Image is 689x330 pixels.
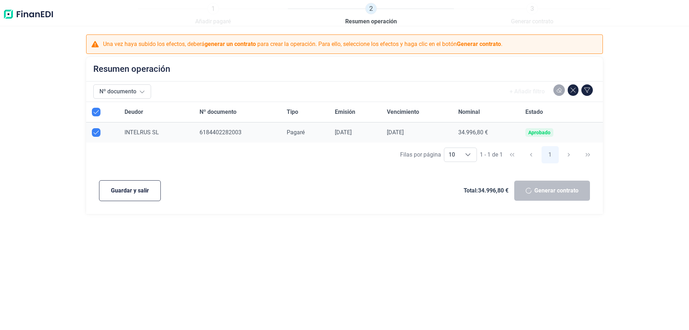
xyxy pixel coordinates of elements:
[579,146,596,163] button: Last Page
[335,129,375,136] div: [DATE]
[125,129,159,136] span: INTELRUS SL
[503,146,521,163] button: First Page
[387,108,419,116] span: Vencimiento
[92,108,100,116] div: All items selected
[522,146,540,163] button: Previous Page
[464,186,508,195] span: Total: 34.996,80 €
[103,40,502,48] p: Una vez haya subido los efectos, deberá para crear la operación. Para ello, seleccione los efecto...
[92,128,100,137] div: Row Unselected null
[365,3,377,14] span: 2
[480,152,503,158] span: 1 - 1 de 1
[205,41,256,47] b: generar un contrato
[387,129,447,136] div: [DATE]
[125,108,143,116] span: Deudor
[542,146,559,163] button: Page 1
[345,3,397,26] a: 2Resumen operación
[345,17,397,26] span: Resumen operación
[200,129,242,136] span: 6184402282003
[99,180,161,201] button: Guardar y salir
[444,148,459,162] span: 10
[459,148,477,162] div: Choose
[335,108,355,116] span: Emisión
[200,108,236,116] span: Nº documento
[525,108,543,116] span: Estado
[457,41,501,47] b: Generar contrato
[528,130,550,135] div: Aprobado
[458,129,514,136] div: 34.996,80 €
[93,64,170,74] h2: Resumen operación
[111,186,149,195] span: Guardar y salir
[93,84,151,99] button: Nº documento
[3,3,54,26] img: Logo de aplicación
[458,108,480,116] span: Nominal
[400,150,441,159] div: Filas por página
[287,129,305,136] span: Pagaré
[560,146,577,163] button: Next Page
[287,108,298,116] span: Tipo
